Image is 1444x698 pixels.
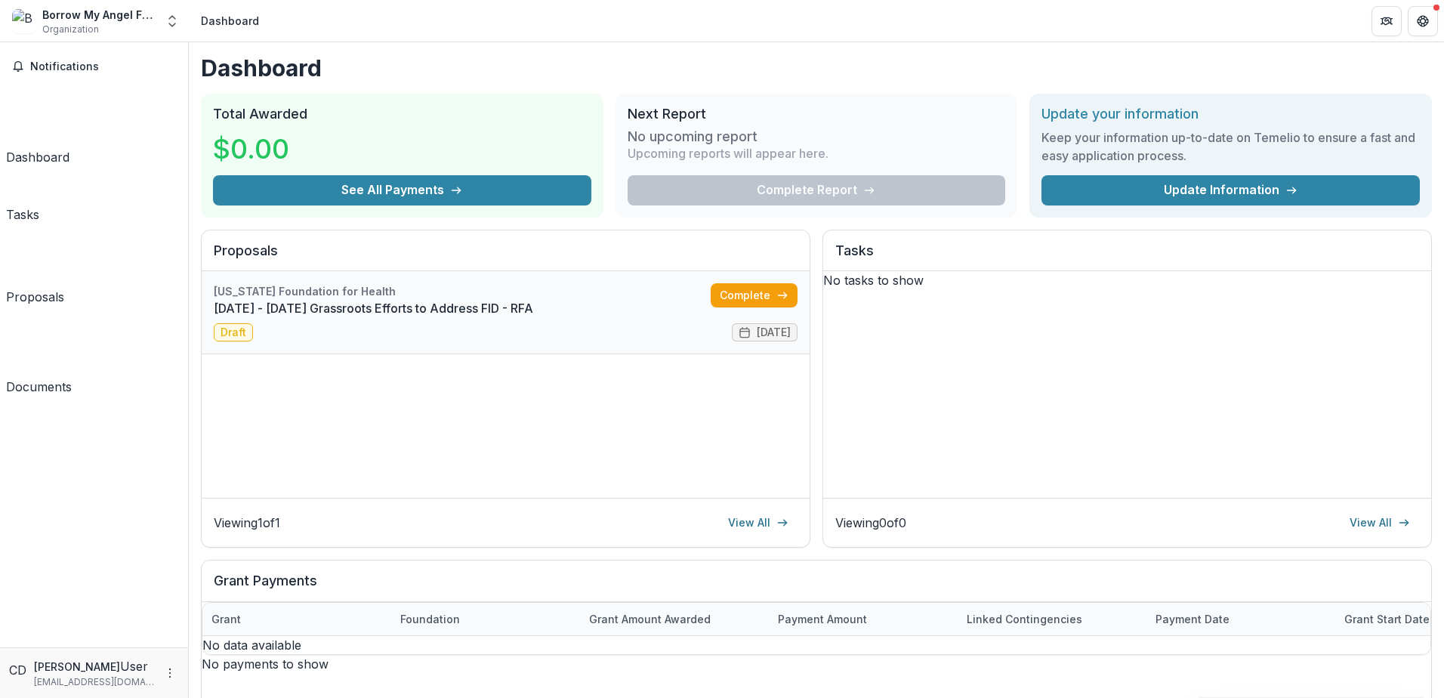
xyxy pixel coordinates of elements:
div: Linked Contingencies [958,603,1146,635]
div: Tasks [6,205,39,224]
button: See All Payments [213,175,591,205]
div: Grant amount awarded [580,603,769,635]
a: Dashboard [6,85,69,166]
div: Foundation [391,603,580,635]
button: Open entity switcher [162,6,183,36]
p: [EMAIL_ADDRESS][DOMAIN_NAME] [34,675,155,689]
p: [PERSON_NAME] [34,659,120,675]
h3: Keep your information up-to-date on Temelio to ensure a fast and easy application process. [1041,128,1420,165]
p: Upcoming reports will appear here. [628,144,828,162]
span: Organization [42,23,99,36]
div: Grant [202,611,250,627]
a: Update Information [1041,175,1420,205]
div: Payment Amount [769,603,958,635]
a: [DATE] - [DATE] Grassroots Efforts to Address FID - RFA [214,299,711,317]
img: Borrow My Angel Foundation [12,9,36,33]
div: Chuck Dow [9,661,28,679]
h2: Tasks [835,242,1419,271]
div: Linked Contingencies [958,611,1091,627]
h1: Dashboard [201,54,1432,82]
button: Partners [1371,6,1402,36]
h3: No upcoming report [628,128,757,145]
button: More [161,664,179,682]
div: Grant [202,603,391,635]
h2: Proposals [214,242,798,271]
div: Documents [6,378,72,396]
div: Grant start date [1335,611,1439,627]
button: Notifications [6,54,182,79]
p: No tasks to show [823,271,1431,289]
div: Payment date [1146,611,1239,627]
a: Documents [6,312,72,396]
nav: breadcrumb [195,10,265,32]
div: Dashboard [201,13,259,29]
div: Borrow My Angel Foundation [42,7,156,23]
h2: Next Report [628,106,1006,122]
a: Tasks [6,172,39,224]
a: View All [1341,511,1419,535]
button: Get Help [1408,6,1438,36]
div: No payments to show [202,655,1431,673]
h3: $0.00 [213,128,289,169]
div: Payment Amount [769,611,876,627]
p: Viewing 0 of 0 [835,514,906,532]
p: User [120,657,148,675]
div: Proposals [6,288,64,306]
div: Payment date [1146,603,1335,635]
h2: Grant Payments [214,573,1419,601]
p: No data available [202,636,1430,654]
a: Proposals [6,230,64,306]
p: Viewing 1 of 1 [214,514,280,532]
a: Complete [711,283,798,307]
div: Foundation [391,611,469,627]
span: Notifications [30,60,176,73]
div: Dashboard [6,148,69,166]
a: View All [719,511,798,535]
h2: Update your information [1041,106,1420,122]
h2: Total Awarded [213,106,591,122]
div: Grant amount awarded [580,611,720,627]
